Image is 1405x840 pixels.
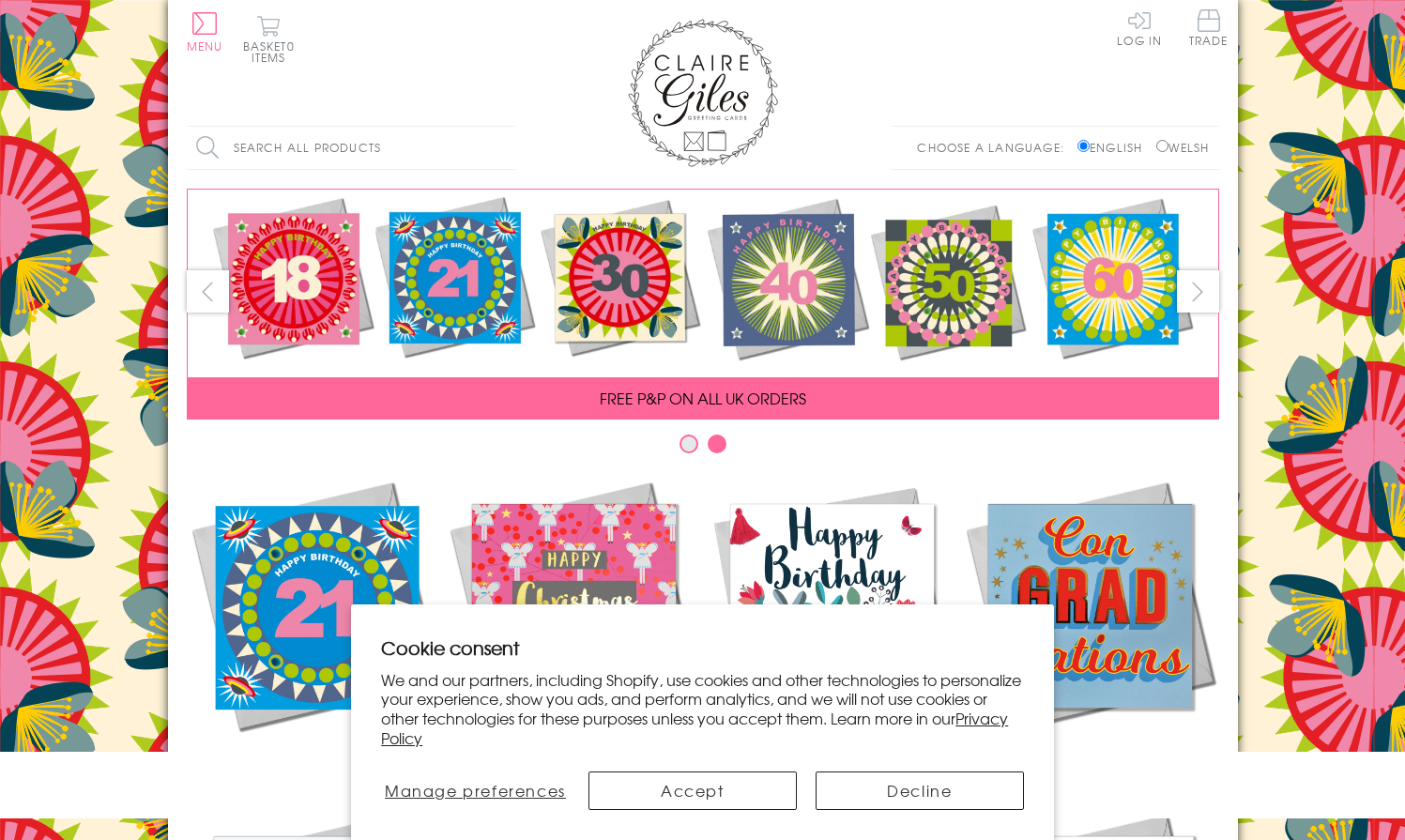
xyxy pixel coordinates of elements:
button: Manage preferences [381,771,569,810]
a: Privacy Policy [381,707,1008,749]
button: Basket0 items [243,15,295,63]
button: Carousel Page 1 [680,435,698,453]
button: prev [187,270,229,313]
p: Choose a language: [917,139,1074,156]
a: Trade [1189,9,1229,50]
input: Search all products [187,127,515,169]
span: FREE P&P ON ALL UK ORDERS [600,387,806,409]
span: Menu [187,38,223,54]
a: Academic [961,477,1219,771]
span: Academic [1042,749,1138,771]
input: English [1077,140,1090,152]
a: New Releases [187,477,445,771]
span: Manage preferences [385,779,566,802]
a: Log In [1117,9,1162,46]
button: Accept [588,771,797,810]
a: Christmas [445,477,703,771]
a: Birthdays [703,477,961,771]
span: New Releases [253,749,376,771]
button: Menu [187,12,223,52]
label: English [1077,139,1152,156]
img: Claire Giles Greetings Cards [628,19,778,167]
p: We and our partners, including Shopify, use cookies and other technologies to personalize your ex... [381,670,1024,748]
button: next [1177,270,1219,313]
span: 0 items [252,38,295,66]
div: Carousel Pagination [187,434,1219,463]
h2: Cookie consent [381,634,1024,661]
label: Welsh [1156,139,1210,156]
button: Decline [816,771,1024,810]
input: Search [496,127,515,169]
input: Welsh [1156,140,1168,152]
span: Trade [1189,9,1229,46]
button: Carousel Page 2 (Current Slide) [708,435,726,453]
